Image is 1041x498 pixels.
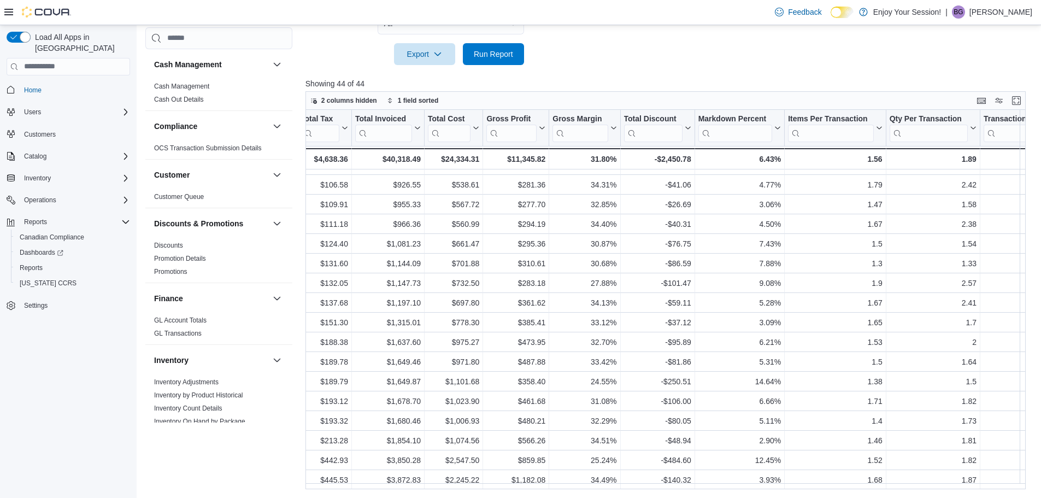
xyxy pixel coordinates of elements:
div: Gross Profit [486,114,537,124]
div: $283.18 [486,277,545,290]
button: 1 field sorted [383,94,443,107]
a: OCS Transaction Submission Details [154,144,262,152]
div: Total Invoiced [355,114,412,124]
div: Items Per Transaction [788,114,874,142]
div: -$26.69 [624,198,691,211]
button: Cash Management [270,58,284,71]
div: 7.88% [698,257,781,270]
div: 1.71 [788,395,883,408]
a: Home [20,84,46,97]
div: Markdown Percent [698,114,772,142]
div: $1,649.87 [355,375,421,388]
span: Export [401,43,449,65]
button: Customer [270,168,284,181]
div: 34.40% [552,218,616,231]
p: Enjoy Your Session! [873,5,942,19]
div: 1.54 [890,237,977,250]
a: Inventory Count Details [154,405,222,412]
input: Dark Mode [831,7,854,18]
a: GL Account Totals [154,317,207,324]
div: $1,649.46 [355,355,421,368]
button: Operations [2,192,134,208]
div: 33.12% [552,316,616,329]
button: Compliance [270,120,284,133]
img: Cova [22,7,71,17]
div: $40,318.49 [355,153,421,166]
div: Bobby Gibbons [952,5,965,19]
div: Total Tax [301,114,339,142]
span: Settings [20,298,130,312]
div: $874.20 [355,159,421,172]
div: 7.43% [698,237,781,250]
div: 1.58 [890,198,977,211]
span: Washington CCRS [15,277,130,290]
span: Reports [24,218,47,226]
div: 1.82 [890,395,977,408]
div: 5.31% [698,355,781,368]
div: 1.67 [788,296,883,309]
div: Total Tax [301,114,339,124]
div: Qty Per Transaction [889,114,967,142]
div: $1,315.01 [355,316,421,329]
div: $189.78 [301,355,348,368]
button: Total Cost [428,114,479,142]
button: Catalog [20,150,51,163]
div: 3.09% [698,316,781,329]
div: $975.27 [428,336,479,349]
button: Users [20,106,45,119]
div: 33.42% [552,355,616,368]
div: $1,006.93 [428,414,479,427]
div: $151.30 [301,316,348,329]
div: 1.5 [788,355,883,368]
div: 31.80% [552,153,616,166]
div: $188.38 [301,336,348,349]
div: $193.12 [301,395,348,408]
span: Settings [24,301,48,310]
a: Feedback [771,1,826,23]
div: Gross Profit [486,114,537,142]
a: Inventory On Hand by Package [154,418,245,425]
div: -$2,450.78 [624,153,691,166]
span: Canadian Compliance [20,233,84,242]
div: $525.17 [428,159,479,172]
div: 1.3 [788,257,883,270]
h3: Compliance [154,121,197,132]
div: 14.64% [698,375,781,388]
button: Cash Management [154,59,268,70]
a: Settings [20,299,52,312]
div: 1.47 [788,198,883,211]
nav: Complex example [7,78,130,342]
button: Customer [154,169,268,180]
p: [PERSON_NAME] [969,5,1032,19]
a: GL Transactions [154,330,202,337]
span: Customer Queue [154,192,204,201]
div: -$80.05 [624,414,691,427]
span: Operations [20,194,130,207]
div: $193.32 [301,414,348,427]
div: $310.61 [486,257,545,270]
div: -$40.31 [624,218,691,231]
div: -$81.86 [624,355,691,368]
button: Home [2,82,134,98]
div: $1,144.09 [355,257,421,270]
button: [US_STATE] CCRS [11,276,134,291]
div: $1,678.70 [355,395,421,408]
div: -$101.47 [624,277,691,290]
span: Catalog [24,152,46,161]
span: Inventory [20,172,130,185]
div: $966.36 [355,218,421,231]
div: $701.88 [428,257,479,270]
div: 1.65 [788,316,883,329]
span: Dark Mode [831,18,831,19]
button: Settings [2,297,134,313]
div: 2.57 [890,277,977,290]
div: 30.87% [552,237,616,250]
button: Inventory [20,172,55,185]
span: Dashboards [15,246,130,259]
button: 2 columns hidden [306,94,381,107]
div: Gross Margin [552,114,608,124]
div: 24.55% [552,375,616,388]
button: Finance [270,292,284,305]
div: 1.33 [890,257,977,270]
